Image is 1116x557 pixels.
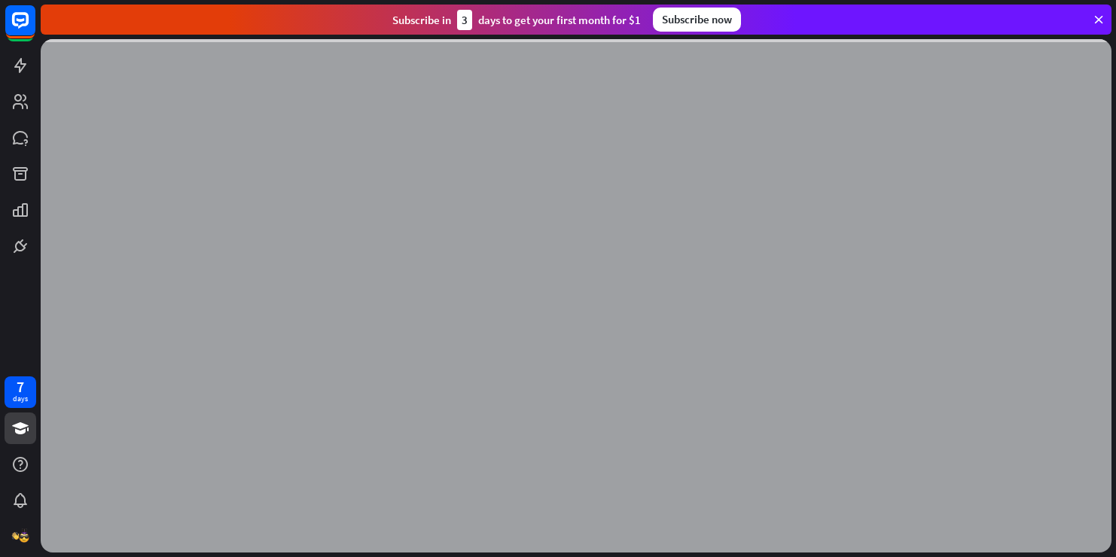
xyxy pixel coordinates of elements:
[457,10,472,30] div: 3
[17,380,24,394] div: 7
[653,8,741,32] div: Subscribe now
[392,10,641,30] div: Subscribe in days to get your first month for $1
[5,376,36,408] a: 7 days
[13,394,28,404] div: days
